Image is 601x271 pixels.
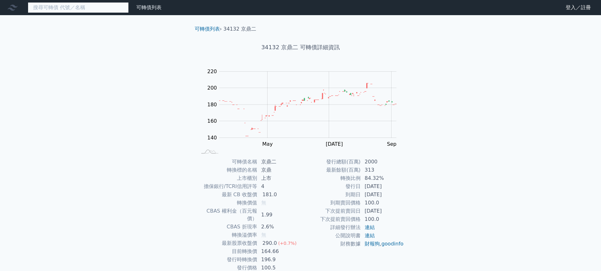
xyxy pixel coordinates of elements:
[301,232,361,240] td: 公開說明書
[190,43,412,52] h1: 34132 京鼎二 可轉債詳細資訊
[381,241,404,247] a: goodinfo
[301,240,361,248] td: 財務數據
[197,158,257,166] td: 可轉債名稱
[197,207,257,223] td: CBAS 權利金（百元報價）
[301,158,361,166] td: 發行總額(百萬)
[257,166,301,174] td: 京鼎
[262,141,273,147] tspan: May
[197,191,257,199] td: 最新 CB 收盤價
[207,102,217,108] tspan: 180
[197,223,257,231] td: CBAS 折現率
[365,241,380,247] a: 財報狗
[207,85,217,91] tspan: 200
[326,141,343,147] tspan: [DATE]
[261,232,266,238] span: 無
[257,223,301,231] td: 2.6%
[278,241,297,246] span: (+0.7%)
[361,207,404,215] td: [DATE]
[195,25,222,33] li: ›
[301,199,361,207] td: 到期賣回價格
[361,166,404,174] td: 313
[301,174,361,182] td: 轉換比例
[197,256,257,264] td: 發行時轉換價
[301,166,361,174] td: 最新餘額(百萬)
[301,191,361,199] td: 到期日
[365,233,375,239] a: 連結
[197,247,257,256] td: 目前轉換價
[365,224,375,230] a: 連結
[257,256,301,264] td: 196.9
[207,118,217,124] tspan: 160
[223,25,256,33] li: 34132 京鼎二
[301,215,361,223] td: 下次提前賣回價格
[261,200,266,206] span: 無
[197,239,257,247] td: 最新股票收盤價
[361,191,404,199] td: [DATE]
[197,231,257,239] td: 轉換溢價率
[387,141,397,147] tspan: Sep
[257,182,301,191] td: 4
[361,158,404,166] td: 2000
[197,199,257,207] td: 轉換價值
[28,2,129,13] input: 搜尋可轉債 代號／名稱
[569,241,601,271] iframe: Chat Widget
[569,241,601,271] div: 聊天小工具
[257,158,301,166] td: 京鼎二
[561,3,596,13] a: 登入／註冊
[361,240,404,248] td: ,
[301,182,361,191] td: 發行日
[197,174,257,182] td: 上市櫃別
[301,223,361,232] td: 詳細發行辦法
[301,207,361,215] td: 下次提前賣回日
[261,191,278,198] div: 181.0
[197,166,257,174] td: 轉換標的名稱
[207,68,217,74] tspan: 220
[257,247,301,256] td: 164.66
[257,174,301,182] td: 上市
[257,207,301,223] td: 1.99
[261,239,278,247] div: 290.0
[195,26,220,32] a: 可轉債列表
[361,174,404,182] td: 84.32%
[136,4,162,10] a: 可轉債列表
[361,182,404,191] td: [DATE]
[361,215,404,223] td: 100.0
[361,199,404,207] td: 100.0
[204,68,406,160] g: Chart
[207,135,217,141] tspan: 140
[197,182,257,191] td: 擔保銀行/TCRI信用評等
